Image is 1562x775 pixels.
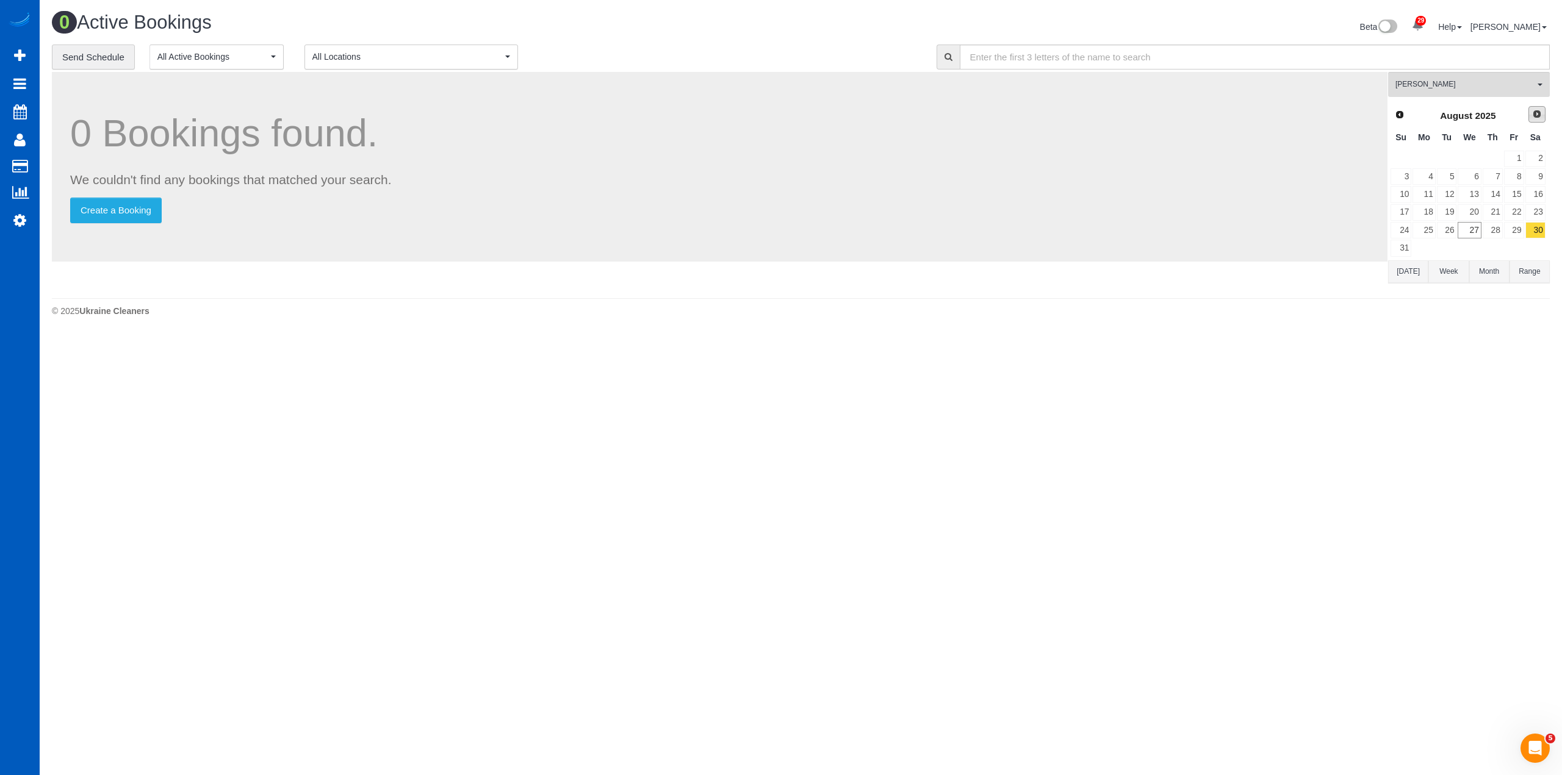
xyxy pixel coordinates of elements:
[1458,186,1481,202] a: 13
[52,45,135,70] a: Send Schedule
[1360,22,1398,32] a: Beta
[79,306,149,316] strong: Ukraine Cleaners
[1525,186,1546,202] a: 16
[1504,168,1524,185] a: 8
[1413,168,1435,185] a: 4
[1458,222,1481,238] a: 27
[7,12,32,29] img: Automaid Logo
[1504,186,1524,202] a: 15
[1391,168,1411,185] a: 3
[1525,168,1546,185] a: 9
[1437,204,1457,221] a: 19
[52,11,77,34] span: 0
[1458,168,1481,185] a: 6
[960,45,1550,70] input: Enter the first 3 letters of the name to search
[1525,204,1546,221] a: 23
[1391,107,1408,124] a: Prev
[1413,222,1435,238] a: 25
[1391,240,1411,256] a: 31
[1391,204,1411,221] a: 17
[1395,79,1535,90] span: [PERSON_NAME]
[1442,132,1452,142] span: Tuesday
[1437,222,1457,238] a: 26
[1483,186,1503,202] a: 14
[304,45,518,70] button: All Locations
[1475,110,1495,121] span: 2025
[1463,132,1476,142] span: Wednesday
[1391,186,1411,202] a: 10
[1510,132,1518,142] span: Friday
[1525,151,1546,167] a: 2
[1483,168,1503,185] a: 7
[1440,110,1472,121] span: August
[1470,22,1547,32] a: [PERSON_NAME]
[1525,222,1546,238] a: 30
[1388,72,1550,91] ol: All Teams
[1388,260,1428,283] button: [DATE]
[1532,109,1542,119] span: Next
[1416,16,1426,26] span: 29
[1458,204,1481,221] a: 20
[1469,260,1510,283] button: Month
[70,171,1369,188] p: We couldn't find any bookings that matched your search.
[1488,132,1498,142] span: Thursday
[1546,734,1555,743] span: 5
[1391,222,1411,238] a: 24
[157,51,268,63] span: All Active Bookings
[1377,20,1397,35] img: New interface
[1530,132,1541,142] span: Saturday
[52,12,792,33] h1: Active Bookings
[1510,260,1550,283] button: Range
[1528,106,1546,123] a: Next
[1395,132,1406,142] span: Sunday
[1438,22,1462,32] a: Help
[149,45,284,70] button: All Active Bookings
[1388,72,1550,97] button: [PERSON_NAME]
[1483,204,1503,221] a: 21
[1418,132,1430,142] span: Monday
[1428,260,1469,283] button: Week
[1437,186,1457,202] a: 12
[312,51,502,63] span: All Locations
[1521,734,1550,763] iframe: Intercom live chat
[1504,151,1524,167] a: 1
[1406,12,1430,39] a: 29
[1395,110,1405,120] span: Prev
[1504,204,1524,221] a: 22
[70,112,1369,154] h1: 0 Bookings found.
[1504,222,1524,238] a: 29
[1437,168,1457,185] a: 5
[1413,204,1435,221] a: 18
[1483,222,1503,238] a: 28
[52,305,1550,317] div: © 2025
[1413,186,1435,202] a: 11
[70,198,162,223] a: Create a Booking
